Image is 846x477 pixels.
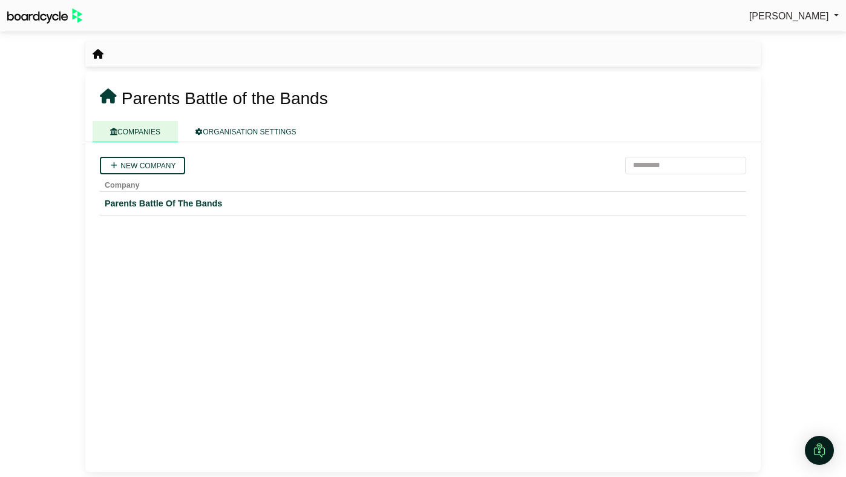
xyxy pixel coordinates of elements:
[93,47,103,62] nav: breadcrumb
[100,157,185,174] a: New company
[7,8,82,24] img: BoardcycleBlackGreen-aaafeed430059cb809a45853b8cf6d952af9d84e6e89e1f1685b34bfd5cb7d64.svg
[749,11,829,21] span: [PERSON_NAME]
[105,197,741,211] a: Parents Battle Of The Bands
[749,8,839,24] a: [PERSON_NAME]
[805,436,834,465] div: Open Intercom Messenger
[178,121,313,142] a: ORGANISATION SETTINGS
[100,174,746,192] th: Company
[93,121,178,142] a: COMPANIES
[122,89,328,108] span: Parents Battle of the Bands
